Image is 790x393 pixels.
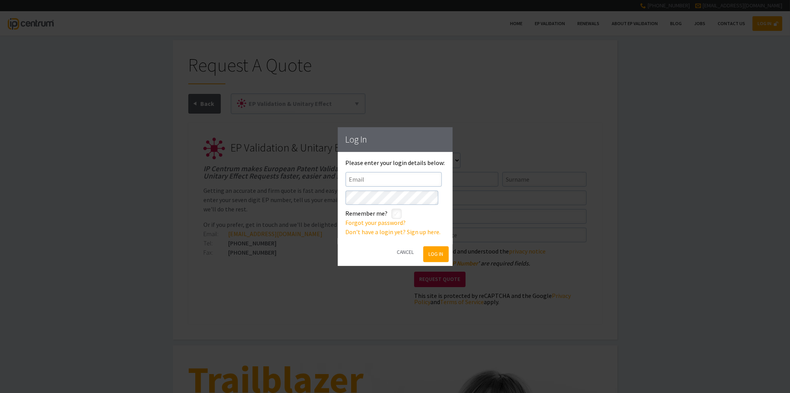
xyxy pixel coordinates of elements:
input: Email [345,172,442,187]
a: Forgot your password? [345,219,406,226]
a: Don't have a login yet? Sign up here. [345,228,440,236]
div: Please enter your login details below: [345,160,445,237]
button: Cancel [392,242,419,262]
button: Log In [423,247,449,262]
label: styled-checkbox [391,209,401,219]
h1: Log In [345,135,445,144]
label: Remember me? [345,209,387,218]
